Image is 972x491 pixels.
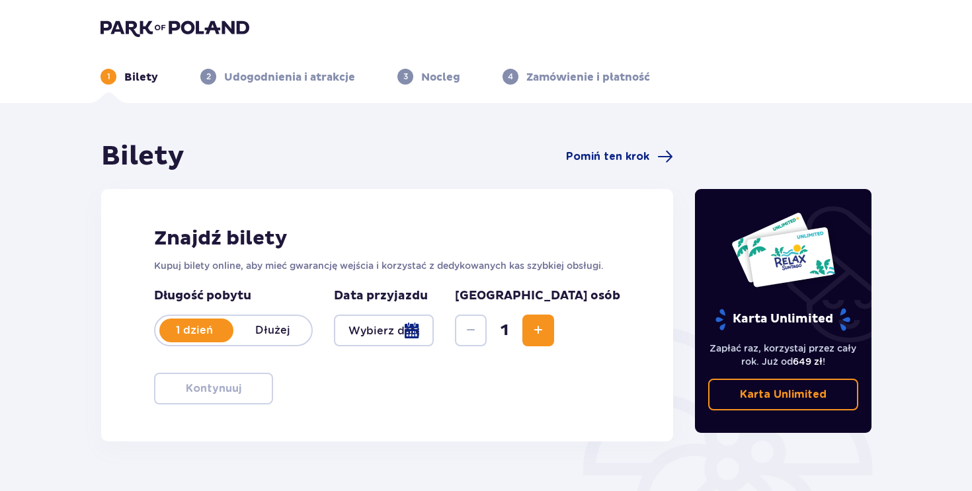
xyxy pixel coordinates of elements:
button: Kontynuuj [154,373,273,404]
p: Karta Unlimited [740,387,827,402]
h2: Znajdź bilety [154,226,620,251]
img: Park of Poland logo [101,19,249,37]
p: Kupuj bilety online, aby mieć gwarancję wejścia i korzystać z dedykowanych kas szybkiej obsługi. [154,259,620,272]
span: 1 [489,321,520,340]
p: Zamówienie i płatność [526,70,650,85]
p: Karta Unlimited [714,308,852,331]
p: Dłużej [233,323,311,338]
h1: Bilety [101,140,184,173]
p: 1 dzień [155,323,233,338]
p: 3 [403,71,408,83]
button: Decrease [455,315,487,346]
p: Udogodnienia i atrakcje [224,70,355,85]
span: 649 zł [793,356,823,367]
p: 4 [508,71,513,83]
p: Zapłać raz, korzystaj przez cały rok. Już od ! [708,342,859,368]
a: Pomiń ten krok [566,149,673,165]
span: Pomiń ten krok [566,149,649,164]
p: Data przyjazdu [334,288,428,304]
p: [GEOGRAPHIC_DATA] osób [455,288,620,304]
p: Nocleg [421,70,460,85]
p: Bilety [124,70,158,85]
a: Karta Unlimited [708,379,859,410]
p: Długość pobytu [154,288,313,304]
p: Kontynuuj [186,381,241,396]
p: 1 [107,71,110,83]
p: 2 [206,71,211,83]
button: Increase [522,315,554,346]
